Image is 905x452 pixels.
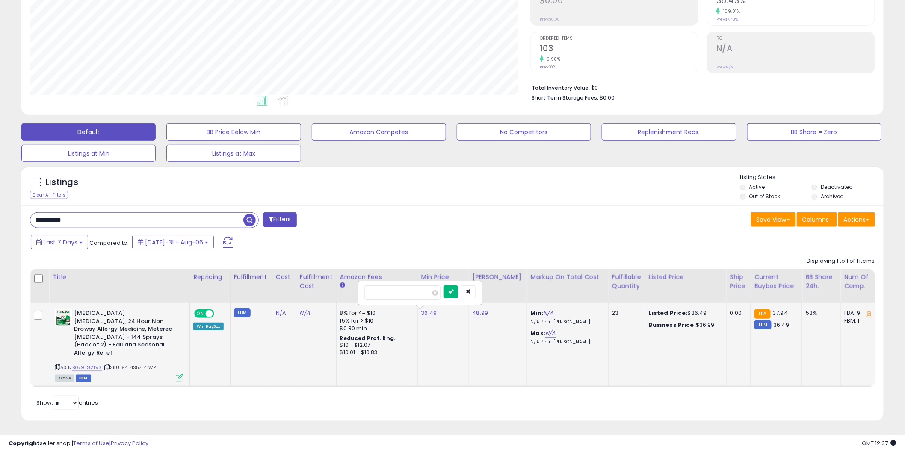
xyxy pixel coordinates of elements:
[773,309,788,317] span: 37.94
[44,238,77,247] span: Last 7 Days
[45,176,78,188] h5: Listings
[166,123,301,141] button: BB Price Below Min
[53,273,186,282] div: Title
[132,235,214,249] button: [DATE]-31 - Aug-06
[545,329,556,338] a: N/A
[312,123,446,141] button: Amazon Competes
[797,212,837,227] button: Columns
[55,375,74,382] span: All listings currently available for purchase on Amazon
[340,282,345,289] small: Amazon Fees.
[473,309,488,317] a: 48.99
[527,269,608,303] th: The percentage added to the cost of goods (COGS) that forms the calculator for Min & Max prices.
[540,36,698,41] span: Ordered Items
[802,215,829,224] span: Columns
[531,273,605,282] div: Markup on Total Cost
[716,44,875,55] h2: N/A
[612,273,642,291] div: Fulfillable Quantity
[754,320,771,329] small: FBM
[716,65,733,70] small: Prev: N/A
[300,273,333,291] div: Fulfillment Cost
[340,335,396,342] b: Reduced Prof. Rng.
[195,310,206,317] span: ON
[55,309,72,326] img: 419vxyog2JL._SL40_.jpg
[540,65,555,70] small: Prev: 102
[844,309,872,317] div: FBA: 9
[9,440,148,448] div: seller snap | |
[716,17,738,22] small: Prev: 17.43%
[747,123,881,141] button: BB Share = Zero
[9,439,40,447] strong: Copyright
[543,309,553,317] a: N/A
[532,84,590,91] b: Total Inventory Value:
[649,309,720,317] div: $36.49
[276,309,286,317] a: N/A
[76,375,91,382] span: FBM
[263,212,296,227] button: Filters
[531,319,602,325] p: N/A Profit [PERSON_NAME]
[340,349,411,356] div: $10.01 - $10.83
[340,309,411,317] div: 8% for <= $10
[21,123,156,141] button: Default
[838,212,875,227] button: Actions
[103,364,156,371] span: | SKU: 94-4S57-41WP
[340,325,411,332] div: $0.30 min
[540,44,698,55] h2: 103
[340,317,411,325] div: 15% for > $10
[111,439,148,447] a: Privacy Policy
[531,309,544,317] b: Min:
[89,239,129,247] span: Compared to:
[544,56,561,62] small: 0.98%
[844,317,872,325] div: FBM: 1
[649,273,723,282] div: Listed Price
[55,309,183,381] div: ASIN:
[821,193,844,200] label: Archived
[473,273,523,282] div: [PERSON_NAME]
[421,309,437,317] a: 36.49
[740,173,884,182] p: Listing States:
[193,323,224,330] div: Win BuyBox
[774,321,790,329] span: 36.49
[751,212,796,227] button: Save View
[31,235,88,249] button: Last 7 Days
[749,193,781,200] label: Out of Stock
[754,309,770,319] small: FBA
[730,273,747,291] div: Ship Price
[213,310,227,317] span: OFF
[145,238,203,247] span: [DATE]-31 - Aug-06
[532,94,598,101] b: Short Term Storage Fees:
[862,439,896,447] span: 2025-08-14 12:37 GMT
[30,191,68,199] div: Clear All Filters
[720,8,740,15] small: 109.01%
[276,273,293,282] div: Cost
[806,273,837,291] div: BB Share 24h.
[649,321,720,329] div: $36.99
[531,329,546,337] b: Max:
[730,309,744,317] div: 0.00
[457,123,591,141] button: No Competitors
[340,273,414,282] div: Amazon Fees
[600,94,615,102] span: $0.00
[749,183,765,191] label: Active
[649,309,688,317] b: Listed Price:
[540,17,560,22] small: Prev: $0.00
[531,339,602,345] p: N/A Profit [PERSON_NAME]
[72,364,102,371] a: B079TG2TVS
[844,273,875,291] div: Num of Comp.
[821,183,853,191] label: Deactivated
[340,342,411,349] div: $10 - $12.07
[612,309,639,317] div: 23
[649,321,696,329] b: Business Price:
[807,257,875,265] div: Displaying 1 to 1 of 1 items
[421,273,465,282] div: Min Price
[234,273,269,282] div: Fulfillment
[74,309,178,359] b: [MEDICAL_DATA] [MEDICAL_DATA], 24 Hour Non Drowsy Allergy Medicine, Metered [MEDICAL_DATA] - 144 ...
[754,273,799,291] div: Current Buybox Price
[36,399,98,407] span: Show: entries
[73,439,109,447] a: Terms of Use
[602,123,736,141] button: Replenishment Recs.
[21,145,156,162] button: Listings at Min
[166,145,301,162] button: Listings at Max
[806,309,834,317] div: 53%
[716,36,875,41] span: ROI
[300,309,310,317] a: N/A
